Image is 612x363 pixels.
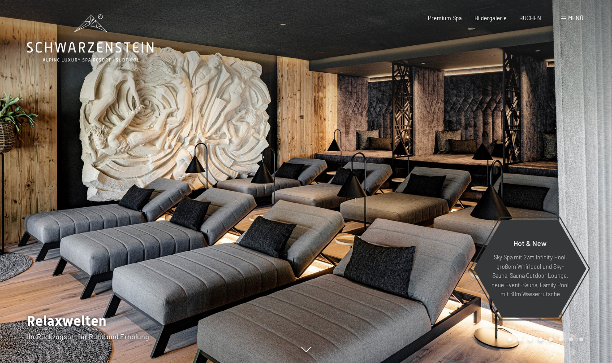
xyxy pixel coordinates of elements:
div: Carousel Page 3 [528,337,532,341]
span: Hot & New [513,239,547,247]
div: Carousel Page 5 [549,337,553,341]
a: Premium Spa [428,14,462,22]
div: Carousel Page 4 (Current Slide) [539,337,543,341]
p: Sky Spa mit 23m Infinity Pool, großem Whirlpool und Sky-Sauna, Sauna Outdoor Lounge, neue Event-S... [491,253,569,298]
div: Carousel Page 7 [569,337,573,341]
span: Menü [568,14,583,22]
div: Carousel Pagination [505,337,583,341]
div: Carousel Page 2 [518,337,522,341]
a: BUCHEN [519,14,541,22]
div: Carousel Page 6 [559,337,563,341]
a: Hot & New Sky Spa mit 23m Infinity Pool, großem Whirlpool und Sky-Sauna, Sauna Outdoor Lounge, ne... [473,219,587,318]
a: Bildergalerie [474,14,507,22]
div: Carousel Page 1 [508,337,512,341]
div: Carousel Page 8 [579,337,583,341]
